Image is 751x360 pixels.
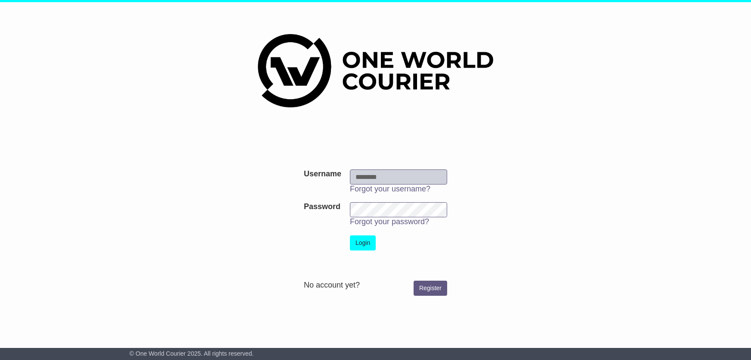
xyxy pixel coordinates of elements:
span: © One World Courier 2025. All rights reserved. [130,350,254,357]
a: Register [414,281,447,296]
div: No account yet? [304,281,447,290]
label: Password [304,202,340,212]
img: One World [258,34,493,107]
a: Forgot your username? [350,185,430,193]
label: Username [304,169,341,179]
a: Forgot your password? [350,217,429,226]
button: Login [350,235,376,250]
